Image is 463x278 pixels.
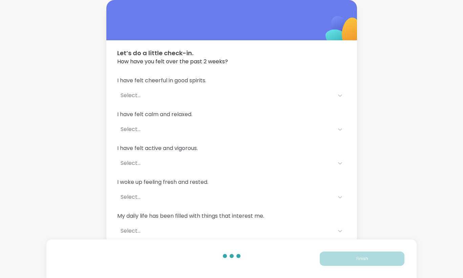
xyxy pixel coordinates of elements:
span: I have felt active and vigorous. [117,144,346,152]
span: I have felt cheerful in good spirits. [117,77,346,85]
span: Finish [356,256,368,262]
div: Select... [121,227,331,235]
div: Select... [121,125,331,133]
span: I woke up feeling fresh and rested. [117,178,346,186]
span: Let’s do a little check-in. [117,48,346,58]
button: Finish [320,252,404,266]
div: Select... [121,193,331,201]
div: Select... [121,159,331,167]
span: How have you felt over the past 2 weeks? [117,58,346,66]
span: My daily life has been filled with things that interest me. [117,212,346,220]
div: Select... [121,91,331,100]
span: I have felt calm and relaxed. [117,110,346,119]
